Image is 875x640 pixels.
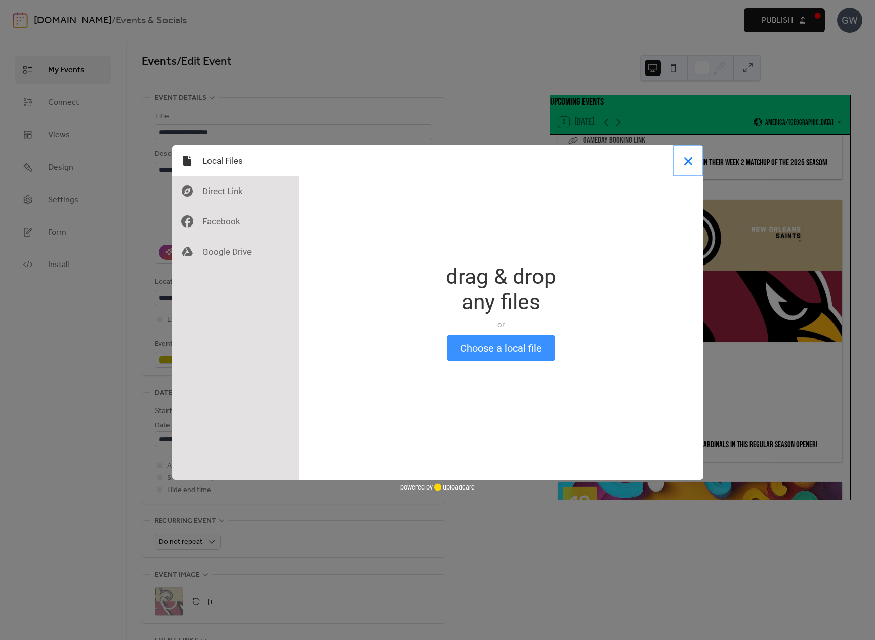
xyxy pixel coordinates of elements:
div: Facebook [172,206,299,237]
div: drag & drop any files [446,264,556,315]
div: Google Drive [172,237,299,267]
div: Direct Link [172,176,299,206]
div: powered by [400,480,475,495]
div: Local Files [172,145,299,176]
a: uploadcare [433,483,475,491]
div: or [446,320,556,330]
button: Close [673,145,703,176]
button: Choose a local file [447,335,555,361]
